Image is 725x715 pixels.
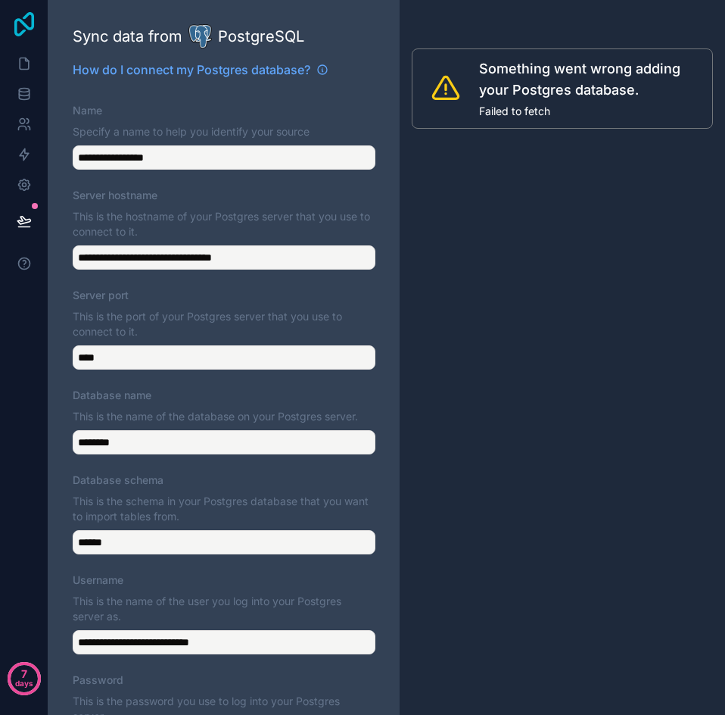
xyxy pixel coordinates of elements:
[73,26,182,47] span: Sync data from
[73,473,163,488] label: Database schema
[479,58,703,101] span: Something went wrong adding your Postgres database.
[73,288,129,303] label: Server port
[73,409,375,424] p: This is the name of the database on your Postgres server.
[73,61,310,79] span: How do I connect my Postgres database?
[73,124,375,139] p: Specify a name to help you identify your source
[73,573,123,588] label: Username
[73,209,375,239] p: This is the hostname of your Postgres server that you use to connect to it.
[73,103,102,118] label: Name
[73,188,157,203] label: Server hostname
[73,673,123,688] label: Password
[73,61,328,79] a: How do I connect my Postgres database?
[73,309,375,339] p: This is the port of your Postgres server that you use to connect to it.
[479,104,703,119] span: Failed to fetch
[21,667,27,682] p: 7
[188,24,212,48] img: Postgres database logo
[218,26,304,47] span: PostgreSQL
[73,594,375,624] p: This is the name of the user you log into your Postgres server as.
[15,673,33,694] p: days
[73,388,151,403] label: Database name
[73,494,375,524] p: This is the schema in your Postgres database that you want to import tables from.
